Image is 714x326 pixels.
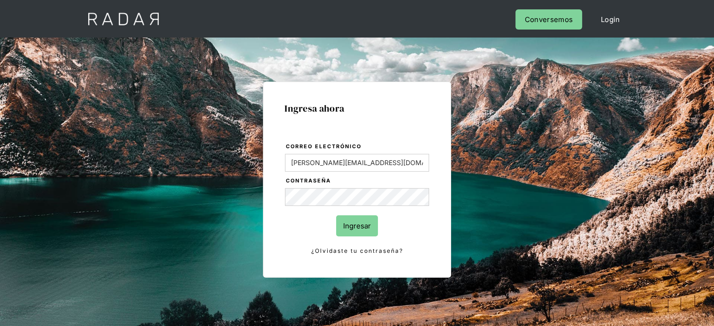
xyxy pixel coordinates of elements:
a: ¿Olvidaste tu contraseña? [285,246,429,256]
a: Login [591,9,630,30]
input: Ingresar [336,215,378,236]
label: Correo electrónico [286,142,429,152]
a: Conversemos [515,9,582,30]
label: Contraseña [286,176,429,186]
input: bruce@wayne.com [285,154,429,172]
form: Login Form [284,142,430,256]
h1: Ingresa ahora [284,103,430,114]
